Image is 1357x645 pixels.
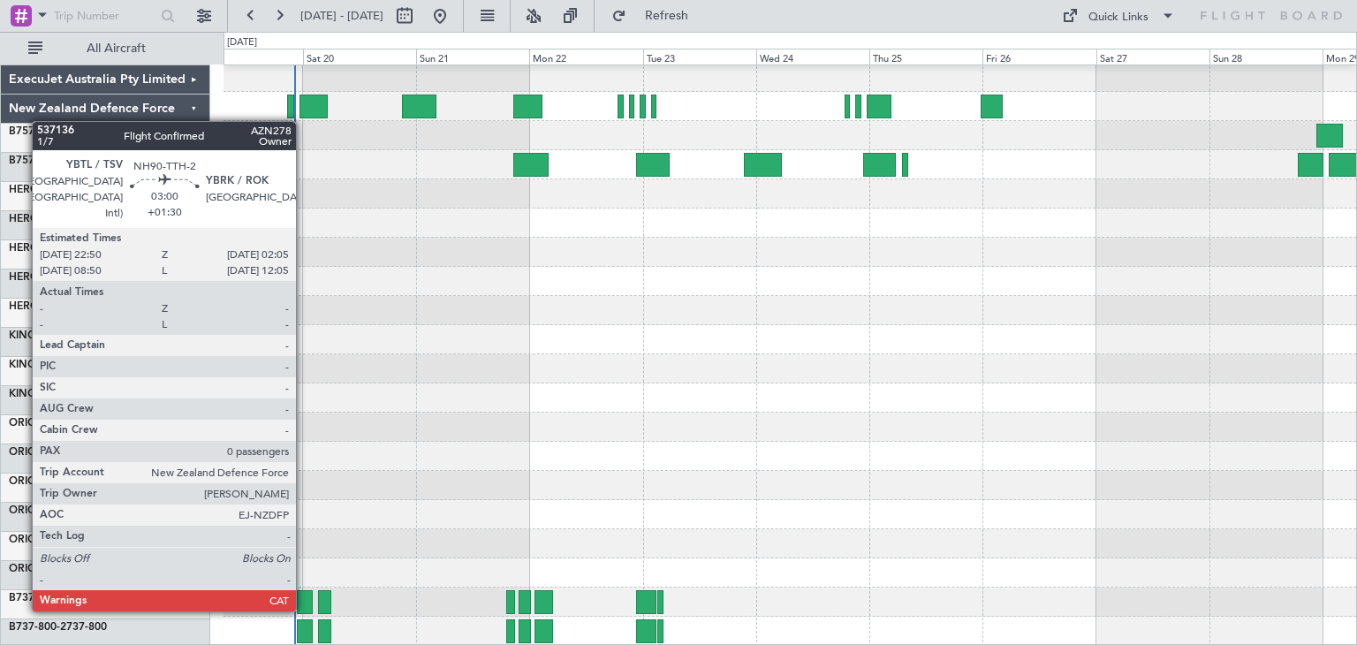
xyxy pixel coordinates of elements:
a: HERC-3C-130 Hercules [9,243,123,254]
a: ORION3P-3 Orion [9,476,99,487]
span: [DATE] - [DATE] [300,8,383,24]
button: All Aircraft [19,34,192,63]
span: KING3 [9,389,42,399]
div: Tue 23 [643,49,756,64]
div: Fri 26 [982,49,1095,64]
div: Sun 28 [1209,49,1323,64]
a: ORION5P-3 Orion [9,535,99,545]
button: Refresh [603,2,709,30]
span: ORION3 [9,476,51,487]
a: HERC-1C-130 Hercules [9,185,123,195]
span: B737-800-1 [9,593,66,603]
span: KING2 [9,360,42,370]
a: KING2Super King Air 200 [9,360,139,370]
div: Sat 27 [1096,49,1209,64]
div: Sat 20 [303,49,416,64]
span: ORION2 [9,447,51,458]
a: HERC-5C-130 Hercules [9,301,123,312]
span: HERC-1 [9,185,47,195]
span: B757-2 [9,156,44,166]
div: Quick Links [1088,9,1149,27]
a: HERC-2C-130 Hercules [9,214,123,224]
a: ORION4P-3 Orion [9,505,99,516]
a: B757-1757 [9,126,63,137]
a: ORION6P-3 Orion [9,564,99,574]
span: ORION4 [9,505,51,516]
a: KING1Super King Air 200 [9,330,139,341]
div: Sun 21 [416,49,529,64]
button: Quick Links [1053,2,1184,30]
span: HERC-2 [9,214,47,224]
input: Trip Number [54,3,155,29]
span: Refresh [630,10,704,22]
div: Wed 24 [756,49,869,64]
a: ORION2P-3 Orion [9,447,99,458]
a: KING3Super King Air 200 [9,389,139,399]
span: ORION6 [9,564,51,574]
div: [DATE] [227,35,257,50]
a: B737-800-2737-800 [9,622,107,633]
span: ORION1 [9,418,51,429]
span: All Aircraft [46,42,186,55]
a: B757-2757 [9,156,63,166]
a: B737-800-1737-800 [9,593,107,603]
span: B757-1 [9,126,44,137]
a: HERC-4C-130 Hercules [9,272,123,283]
div: Thu 25 [869,49,982,64]
span: B737-800-2 [9,622,66,633]
a: ORION1P-3 Orion [9,418,99,429]
span: HERC-4 [9,272,47,283]
div: Fri 19 [190,49,303,64]
span: ORION5 [9,535,51,545]
span: KING1 [9,330,42,341]
span: HERC-5 [9,301,47,312]
span: HERC-3 [9,243,47,254]
div: Mon 22 [529,49,642,64]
